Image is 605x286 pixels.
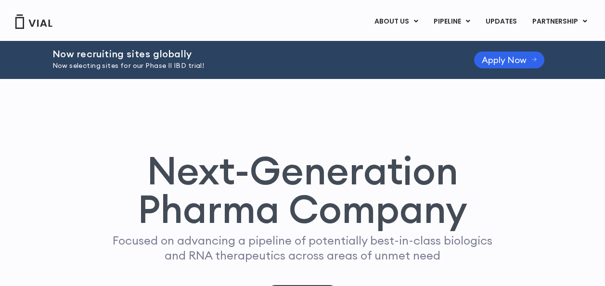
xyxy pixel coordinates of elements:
a: ABOUT USMenu Toggle [367,13,425,30]
a: PARTNERSHIPMenu Toggle [525,13,595,30]
span: Apply Now [482,56,527,64]
a: Apply Now [474,52,545,68]
a: PIPELINEMenu Toggle [426,13,477,30]
h2: Now recruiting sites globally [52,49,450,59]
a: UPDATES [478,13,524,30]
h1: Next-Generation Pharma Company [94,151,511,228]
p: Now selecting sites for our Phase II IBD trial! [52,61,450,71]
p: Focused on advancing a pipeline of potentially best-in-class biologics and RNA therapeutics acros... [109,233,497,263]
img: Vial Logo [14,14,53,29]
